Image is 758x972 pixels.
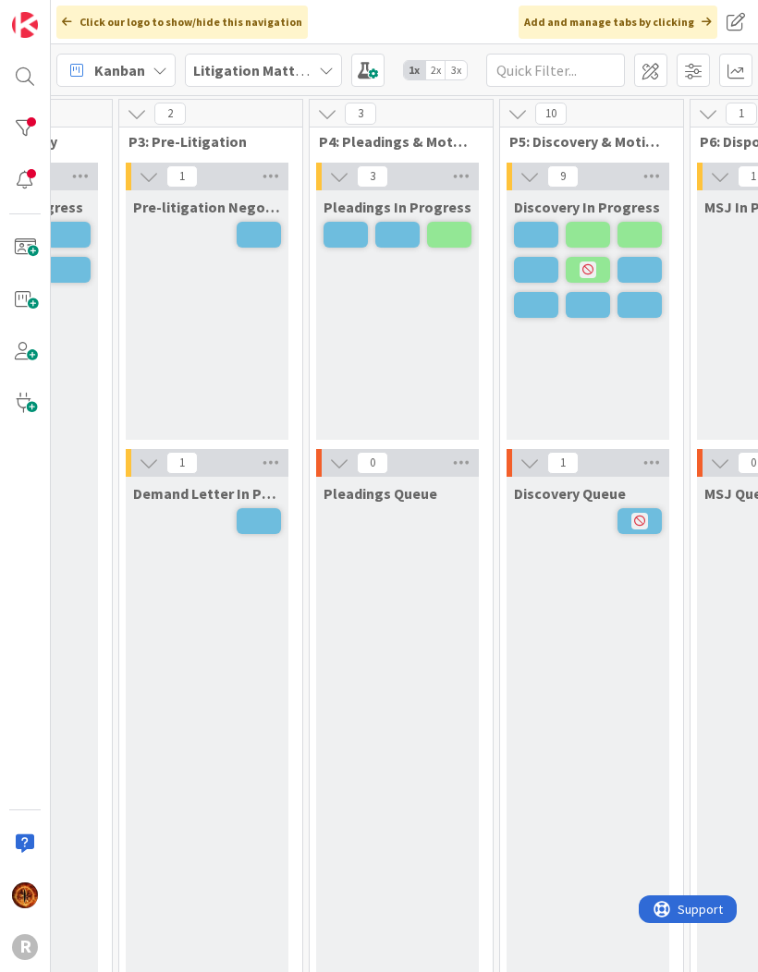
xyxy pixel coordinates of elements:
span: 2x [425,61,446,79]
span: 9 [547,165,579,188]
span: Discovery Queue [514,484,626,503]
span: Pleadings Queue [324,484,437,503]
img: TR [12,882,38,908]
span: P5: Discovery & Motions [509,132,660,151]
span: 1 [166,452,198,474]
span: Support [39,3,84,25]
span: 3x [446,61,467,79]
span: 1 [547,452,579,474]
span: Discovery In Progress [514,198,660,216]
span: P3: Pre-Litigation [128,132,279,151]
span: Kanban [94,59,145,81]
span: 1x [404,61,425,79]
span: 3 [357,165,388,188]
div: Click our logo to show/hide this navigation [56,6,308,39]
span: 0 [357,452,388,474]
span: 10 [535,103,567,125]
span: Demand Letter In Progress [133,484,281,503]
span: P4: Pleadings & Motions [319,132,470,151]
div: R [12,934,38,960]
img: Visit kanbanzone.com [12,12,38,38]
span: 1 [166,165,198,188]
div: Add and manage tabs by clicking [519,6,717,39]
span: 1 [726,103,757,125]
span: 3 [345,103,376,125]
span: Pleadings In Progress [324,198,471,216]
b: Litigation Matter Workflow (FL2) [193,61,414,79]
input: Quick Filter... [486,54,625,87]
span: 2 [154,103,186,125]
span: Pre-litigation Negotiation [133,198,281,216]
